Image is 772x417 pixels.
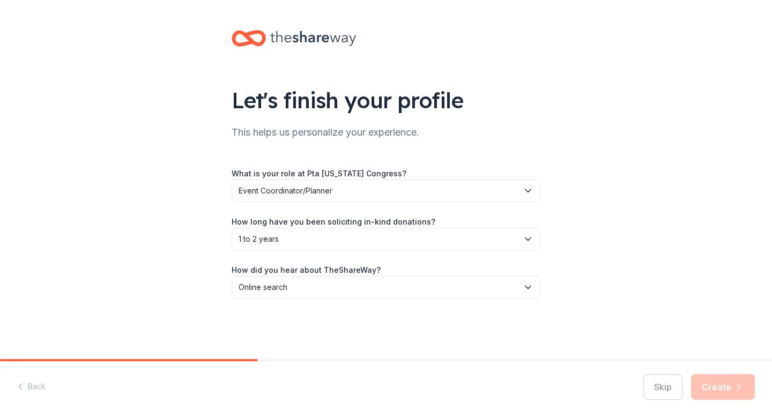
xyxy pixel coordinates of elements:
[232,265,381,275] label: How did you hear about TheShareWay?
[232,180,540,202] button: Event Coordinator/Planner
[232,85,540,115] div: Let's finish your profile
[232,217,435,227] label: How long have you been soliciting in-kind donations?
[232,124,540,141] div: This helps us personalize your experience.
[232,276,540,299] button: Online search
[239,281,518,294] span: Online search
[232,168,406,179] label: What is your role at Pta [US_STATE] Congress?
[239,184,518,197] span: Event Coordinator/Planner
[239,233,518,245] span: 1 to 2 years
[232,228,540,250] button: 1 to 2 years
